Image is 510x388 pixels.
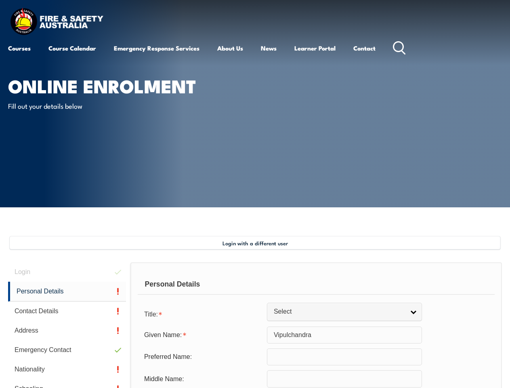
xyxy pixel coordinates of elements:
[8,321,126,340] a: Address
[222,240,288,246] span: Login with a different user
[8,340,126,360] a: Emergency Contact
[8,38,31,58] a: Courses
[138,274,495,295] div: Personal Details
[138,327,267,343] div: Given Name is required.
[48,38,96,58] a: Course Calendar
[138,371,267,386] div: Middle Name:
[353,38,376,58] a: Contact
[8,360,126,379] a: Nationality
[294,38,336,58] a: Learner Portal
[217,38,243,58] a: About Us
[138,349,267,365] div: Preferred Name:
[274,308,405,316] span: Select
[138,306,267,322] div: Title is required.
[8,78,208,93] h1: Online Enrolment
[8,302,126,321] a: Contact Details
[144,311,158,318] span: Title:
[261,38,277,58] a: News
[8,282,126,302] a: Personal Details
[114,38,199,58] a: Emergency Response Services
[8,101,155,110] p: Fill out your details below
